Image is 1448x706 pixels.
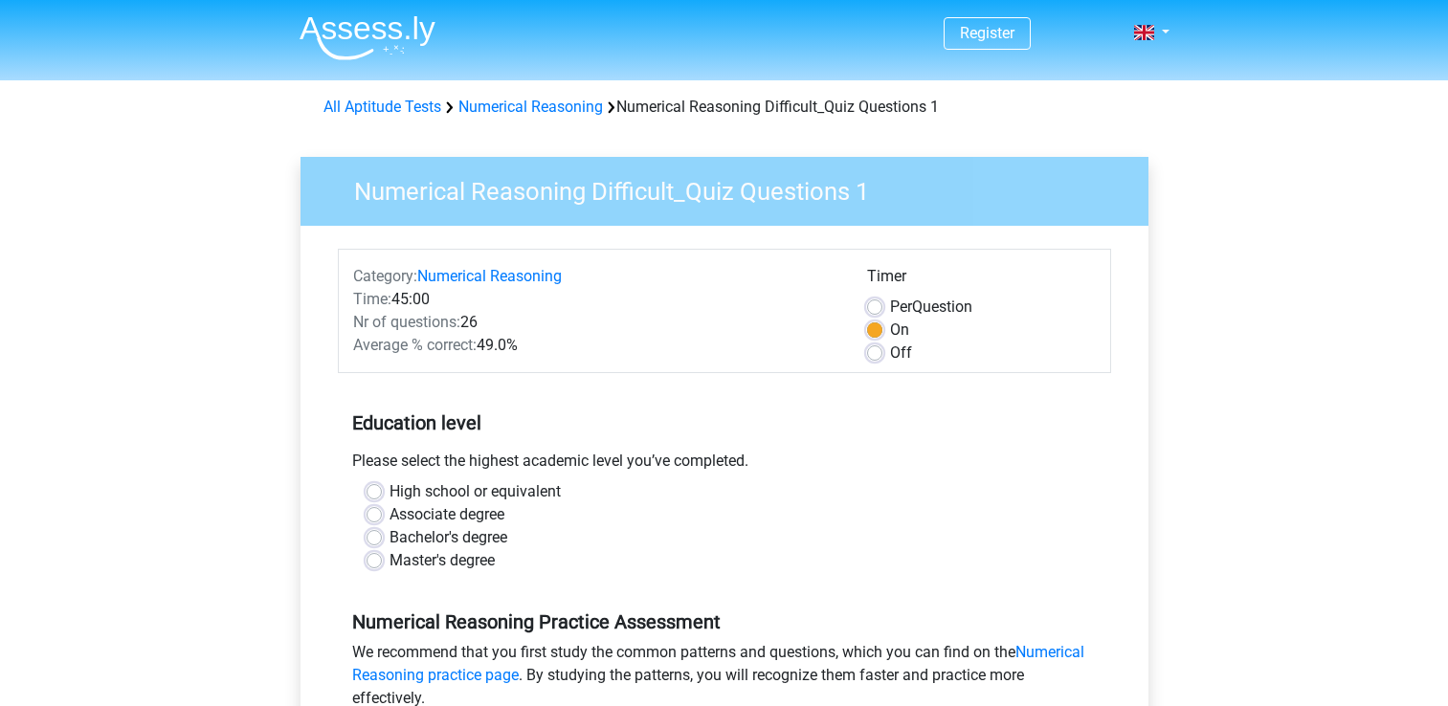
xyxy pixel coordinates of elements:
[390,549,495,572] label: Master's degree
[417,267,562,285] a: Numerical Reasoning
[960,24,1014,42] a: Register
[390,503,504,526] label: Associate degree
[890,342,912,364] label: Off
[339,288,853,311] div: 45:00
[890,296,972,319] label: Question
[338,450,1111,480] div: Please select the highest academic level you’ve completed.
[323,98,441,116] a: All Aptitude Tests
[390,480,561,503] label: High school or equivalent
[353,290,391,308] span: Time:
[390,526,507,549] label: Bachelor's degree
[339,334,853,357] div: 49.0%
[300,15,435,60] img: Assessly
[331,169,1134,207] h3: Numerical Reasoning Difficult_Quiz Questions 1
[458,98,603,116] a: Numerical Reasoning
[316,96,1133,119] div: Numerical Reasoning Difficult_Quiz Questions 1
[352,610,1097,633] h5: Numerical Reasoning Practice Assessment
[890,319,909,342] label: On
[353,336,477,354] span: Average % correct:
[339,311,853,334] div: 26
[890,298,912,316] span: Per
[352,404,1097,442] h5: Education level
[353,267,417,285] span: Category:
[867,265,1096,296] div: Timer
[353,313,460,331] span: Nr of questions:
